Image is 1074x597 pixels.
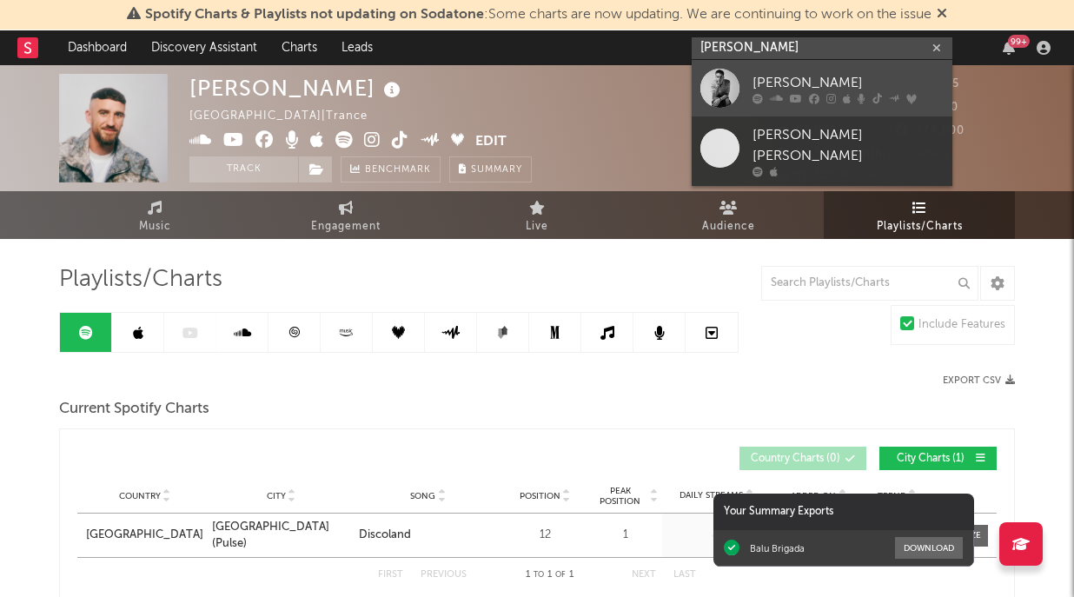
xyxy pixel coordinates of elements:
button: Previous [421,570,467,580]
span: City Charts ( 1 ) [891,454,971,464]
a: [GEOGRAPHIC_DATA] (Pulse) [212,519,350,553]
a: Discoland [359,527,497,544]
span: Song [410,491,435,501]
span: of [555,571,566,579]
button: First [378,570,403,580]
a: Discovery Assistant [139,30,269,65]
button: Country Charts(0) [739,447,866,470]
a: Playlists/Charts [824,191,1015,239]
div: 1 [593,527,658,544]
div: 99 + [1008,35,1030,48]
span: Engagement [311,216,381,237]
span: Country [119,491,161,501]
span: Trend [878,491,906,501]
a: Audience [633,191,824,239]
span: Position [520,491,560,501]
span: Added On [791,491,836,501]
div: [PERSON_NAME] [752,72,944,93]
span: Playlists/Charts [877,216,963,237]
div: [PERSON_NAME] [189,74,405,103]
span: Audience [702,216,755,237]
span: Spotify Charts & Playlists not updating on Sodatone [145,8,484,22]
button: Export CSV [943,375,1015,386]
button: Summary [449,156,532,182]
a: Music [59,191,250,239]
span: Current Spotify Charts [59,399,209,420]
button: Last [673,570,696,580]
a: Charts [269,30,329,65]
div: Balu Brigada [750,542,805,554]
span: 112,535 [896,78,959,90]
a: Leads [329,30,385,65]
span: Peak Position [593,486,647,507]
span: 274,000 [896,125,965,136]
button: Download [895,537,963,559]
span: Dismiss [937,8,947,22]
button: City Charts(1) [879,447,997,470]
span: Country Charts ( 0 ) [751,454,840,464]
span: Summary [471,165,522,175]
div: Include Features [918,315,1005,335]
a: Dashboard [56,30,139,65]
div: Your Summary Exports [713,494,974,530]
input: Search Playlists/Charts [761,266,978,301]
span: Benchmark [365,160,431,181]
input: Search for artists [692,37,952,59]
span: Music [139,216,171,237]
div: [PERSON_NAME] [PERSON_NAME] [752,125,944,167]
span: 64,900 [896,102,958,113]
button: 99+ [1003,41,1015,55]
div: 1 1 1 [501,565,597,586]
button: Next [632,570,656,580]
a: Benchmark [341,156,441,182]
div: [GEOGRAPHIC_DATA] | Trance [189,106,388,127]
span: Daily Streams [680,489,743,502]
div: 12 [506,527,584,544]
div: Discoland [359,527,411,544]
a: Engagement [250,191,441,239]
span: : Some charts are now updating. We are continuing to work on the issue [145,8,931,22]
a: [PERSON_NAME] [692,60,952,116]
button: Edit [475,131,507,153]
span: Live [526,216,548,237]
span: to [534,571,544,579]
a: [PERSON_NAME] [PERSON_NAME] [692,116,952,186]
button: Track [189,156,298,182]
span: Playlists/Charts [59,269,222,290]
a: [GEOGRAPHIC_DATA] [86,527,203,544]
a: Live [441,191,633,239]
span: City [267,491,286,501]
